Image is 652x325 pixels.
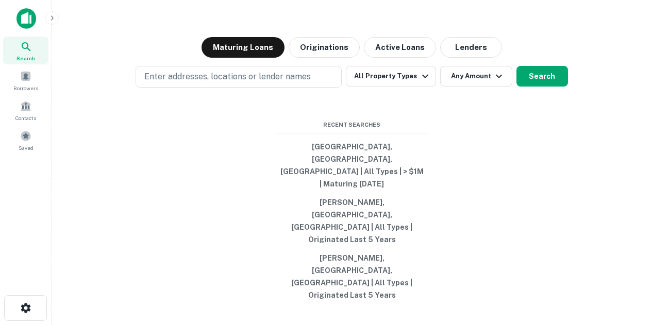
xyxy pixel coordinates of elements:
button: Maturing Loans [202,37,285,58]
button: Enter addresses, locations or lender names [136,66,342,88]
span: Borrowers [13,84,38,92]
a: Saved [3,126,48,154]
button: Originations [289,37,360,58]
span: Contacts [15,114,36,122]
button: Active Loans [364,37,436,58]
img: capitalize-icon.png [16,8,36,29]
span: Search [16,54,35,62]
button: Search [516,66,568,87]
button: [GEOGRAPHIC_DATA], [GEOGRAPHIC_DATA], [GEOGRAPHIC_DATA] | All Types | > $1M | Maturing [DATE] [275,138,429,193]
p: Enter addresses, locations or lender names [144,71,311,83]
button: [PERSON_NAME], [GEOGRAPHIC_DATA], [GEOGRAPHIC_DATA] | All Types | Originated Last 5 Years [275,193,429,249]
button: [PERSON_NAME], [GEOGRAPHIC_DATA], [GEOGRAPHIC_DATA] | All Types | Originated Last 5 Years [275,249,429,304]
span: Saved [19,144,34,152]
button: All Property Types [346,66,436,87]
a: Borrowers [3,66,48,94]
a: Search [3,37,48,64]
span: Recent Searches [275,121,429,129]
button: Lenders [440,37,502,58]
button: Any Amount [440,66,512,87]
iframe: Chat Widget [600,243,652,292]
a: Contacts [3,96,48,124]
